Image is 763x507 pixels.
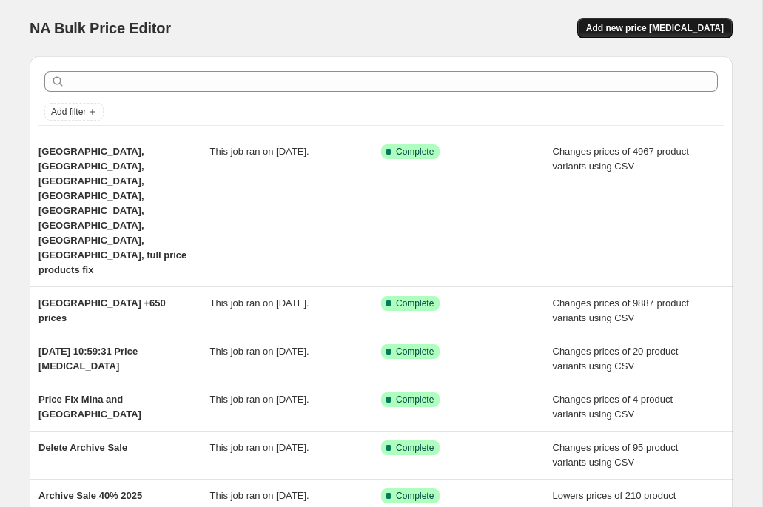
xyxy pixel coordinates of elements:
[210,490,309,501] span: This job ran on [DATE].
[210,394,309,405] span: This job ran on [DATE].
[38,146,186,275] span: [GEOGRAPHIC_DATA], [GEOGRAPHIC_DATA], [GEOGRAPHIC_DATA], [GEOGRAPHIC_DATA], [GEOGRAPHIC_DATA], [G...
[396,346,434,357] span: Complete
[38,442,127,453] span: Delete Archive Sale
[210,146,309,157] span: This job ran on [DATE].
[396,298,434,309] span: Complete
[210,298,309,309] span: This job ran on [DATE].
[38,490,142,501] span: Archive Sale 40% 2025
[396,442,434,454] span: Complete
[210,346,309,357] span: This job ran on [DATE].
[210,442,309,453] span: This job ran on [DATE].
[553,298,689,323] span: Changes prices of 9887 product variants using CSV
[396,146,434,158] span: Complete
[38,346,138,372] span: [DATE] 10:59:31 Price [MEDICAL_DATA]
[553,394,673,420] span: Changes prices of 4 product variants using CSV
[30,20,171,36] span: NA Bulk Price Editor
[44,103,104,121] button: Add filter
[51,106,86,118] span: Add filter
[586,22,724,34] span: Add new price [MEDICAL_DATA]
[553,346,679,372] span: Changes prices of 20 product variants using CSV
[396,490,434,502] span: Complete
[553,146,689,172] span: Changes prices of 4967 product variants using CSV
[38,394,141,420] span: Price Fix Mina and [GEOGRAPHIC_DATA]
[38,298,166,323] span: [GEOGRAPHIC_DATA] +650 prices
[577,18,733,38] button: Add new price [MEDICAL_DATA]
[396,394,434,406] span: Complete
[553,442,679,468] span: Changes prices of 95 product variants using CSV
